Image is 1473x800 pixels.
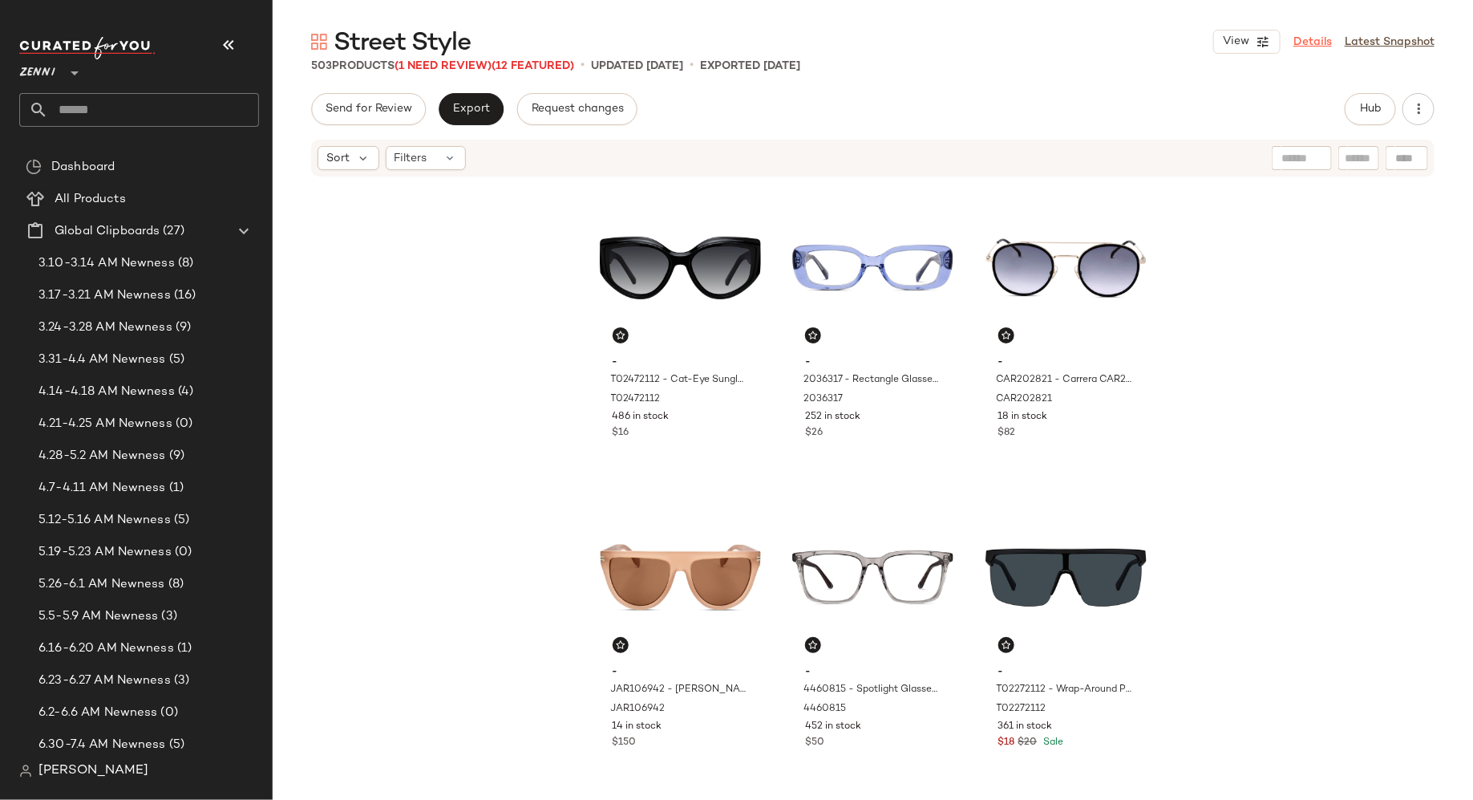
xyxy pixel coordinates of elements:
span: - [805,355,941,370]
span: (0) [172,543,192,562]
span: CAR202821 - Carrera CAR2028 - Gold Black - Stainless Steel [997,373,1132,388]
span: (16) [171,286,196,305]
p: updated [DATE] [591,58,683,75]
span: - [998,355,1134,370]
span: 3.17-3.21 AM Newness [38,286,171,305]
span: - [613,665,748,680]
span: (27) [160,222,184,241]
button: Hub [1345,93,1396,125]
span: (3) [159,607,177,626]
span: 2036317 - Rectangle Glasses - Purple - Plastic [803,373,939,388]
span: (1) [166,479,184,497]
img: svg%3e [616,640,625,650]
span: Filters [395,150,427,167]
span: $18 [998,736,1015,750]
span: $26 [805,426,823,441]
span: 3.24-3.28 AM Newness [38,319,172,337]
span: [PERSON_NAME] [38,761,148,781]
p: Exported [DATE] [700,58,800,75]
span: 6.23-6.27 AM Newness [38,672,171,690]
span: Export [452,103,490,116]
span: - [998,665,1134,680]
span: T02272112 [997,702,1046,717]
span: $20 [1018,736,1038,750]
span: 252 in stock [805,410,860,424]
img: 2036317-eyeglasses-front-view.jpg [792,187,953,349]
span: - [613,355,748,370]
span: 4.28-5.2 AM Newness [38,447,166,465]
button: Send for Review [311,93,426,125]
span: All Products [55,190,126,209]
span: $82 [998,426,1016,441]
img: svg%3e [19,765,32,778]
span: 2036317 [803,392,843,407]
img: CAR202821-sunglasses-front-view.jpg [985,187,1147,349]
span: T02472112 [611,392,661,407]
span: Sort [326,150,350,167]
span: 4460815 [803,702,846,717]
span: Send for Review [325,103,412,116]
span: 6.16-6.20 AM Newness [38,640,174,658]
span: Global Clipboards [55,222,160,241]
span: 5.12-5.16 AM Newness [38,511,171,530]
span: • [690,56,694,75]
span: 18 in stock [998,410,1048,424]
span: 4.14-4.18 AM Newness [38,383,175,401]
span: T02272112 - Wrap-Around Polarized Sunglasses - Black - Plastic [997,683,1132,697]
span: (0) [172,415,192,433]
img: cfy_white_logo.C9jOOHJF.svg [19,37,156,59]
img: svg%3e [1002,640,1011,650]
span: Street Style [334,27,471,59]
span: (8) [165,575,184,594]
span: (5) [166,351,184,369]
img: svg%3e [311,34,327,50]
img: T02472112-sunglasses-front-view.jpg [600,187,761,349]
img: svg%3e [808,640,818,650]
span: 3.31-4.4 AM Newness [38,351,166,369]
span: 14 in stock [613,720,662,734]
span: 503 [311,60,332,72]
button: Request changes [517,93,637,125]
img: JAR106942-sunglasses-front-view.jpg [600,497,761,659]
span: - [805,665,941,680]
span: 361 in stock [998,720,1053,734]
button: Export [439,93,504,125]
img: svg%3e [26,159,42,175]
img: svg%3e [1002,331,1011,340]
span: T02472112 - Cat-Eye Sunglasses - Black - Plastic [611,373,747,388]
span: (1 Need Review) [395,60,492,72]
img: svg%3e [808,331,818,340]
span: 452 in stock [805,720,861,734]
span: 5.5-5.9 AM Newness [38,607,159,626]
div: Products [311,58,574,75]
span: Hub [1359,103,1382,116]
span: (8) [175,254,193,273]
img: T02272112-sunglasses-front-view.jpg [985,497,1147,659]
img: 4460815-eyeglasses-front-view.jpg [792,497,953,659]
span: 5.26-6.1 AM Newness [38,575,165,594]
span: • [581,56,585,75]
span: 486 in stock [613,410,670,424]
a: Latest Snapshot [1345,34,1435,51]
span: 3.10-3.14 AM Newness [38,254,175,273]
span: (12 Featured) [492,60,574,72]
span: JAR106942 [611,702,666,717]
span: (3) [171,672,189,690]
span: (0) [158,704,178,722]
img: svg%3e [616,331,625,340]
span: (9) [172,319,191,337]
span: (1) [174,640,192,658]
span: JAR106942 - [PERSON_NAME] [PERSON_NAME] 1069 - Peach - Acetate [611,683,747,697]
span: CAR202821 [997,392,1053,407]
span: (5) [166,736,184,754]
span: $50 [805,736,824,750]
span: 4460815 - Spotlight Glasses - Light Brown - Acetate [803,683,939,697]
a: Details [1293,34,1332,51]
span: View [1222,35,1249,48]
span: 6.2-6.6 AM Newness [38,704,158,722]
span: (5) [171,511,189,530]
span: Sale [1041,737,1064,748]
span: (9) [166,447,184,465]
span: 4.21-4.25 AM Newness [38,415,172,433]
button: View [1213,30,1281,54]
